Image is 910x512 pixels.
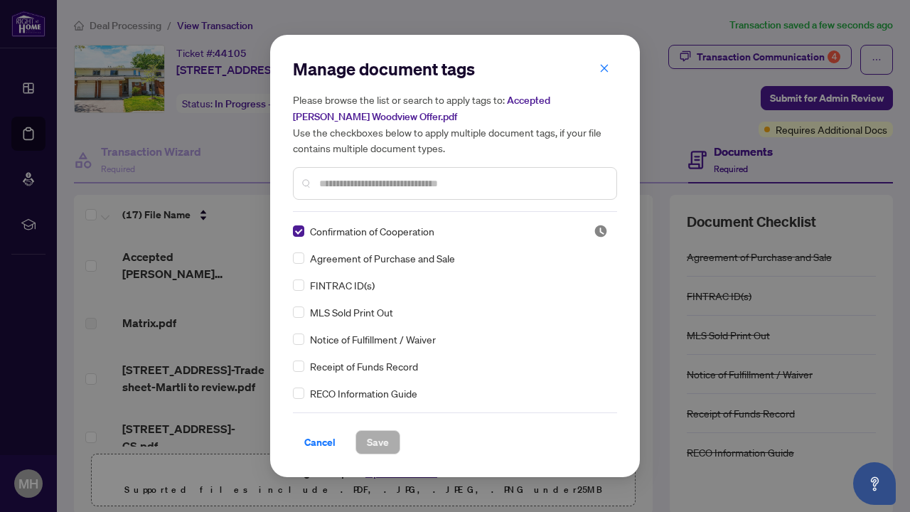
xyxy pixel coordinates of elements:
[310,331,436,347] span: Notice of Fulfillment / Waiver
[293,430,347,454] button: Cancel
[293,92,617,156] h5: Please browse the list or search to apply tags to: Use the checkboxes below to apply multiple doc...
[594,224,608,238] img: status
[594,224,608,238] span: Pending Review
[310,250,455,266] span: Agreement of Purchase and Sale
[355,430,400,454] button: Save
[293,58,617,80] h2: Manage document tags
[304,431,336,454] span: Cancel
[310,223,434,239] span: Confirmation of Cooperation
[310,304,393,320] span: MLS Sold Print Out
[310,358,418,374] span: Receipt of Funds Record
[310,385,417,401] span: RECO Information Guide
[853,462,896,505] button: Open asap
[310,277,375,293] span: FINTRAC ID(s)
[599,63,609,73] span: close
